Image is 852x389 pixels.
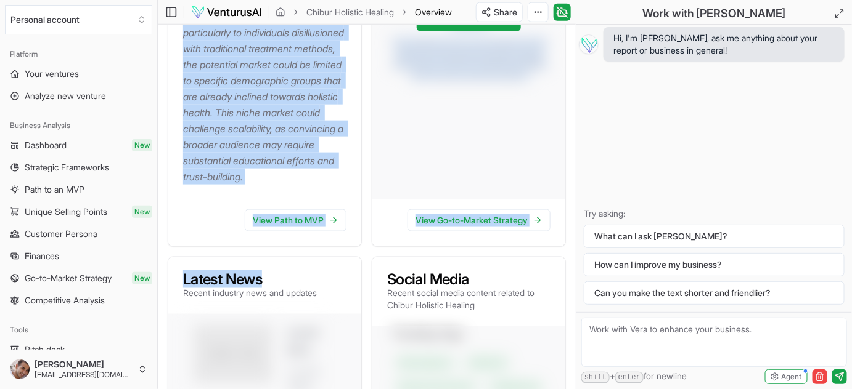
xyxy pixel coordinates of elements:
img: Vera [579,34,599,54]
p: Recent social media content related to Chibur Holistic Healing [387,287,551,311]
button: [PERSON_NAME][EMAIL_ADDRESS][DOMAIN_NAME] [5,355,152,384]
button: Can you make the text shorter and friendlier? [584,281,845,305]
button: Select an organization [5,5,152,34]
div: Tools [5,320,152,340]
a: Unique Selling PointsNew [5,202,152,222]
p: Try asking: [584,207,845,220]
button: Agent [765,369,808,384]
a: View Go-to-Market Strategy [408,209,551,231]
span: Dashboard [25,139,67,151]
span: [PERSON_NAME] [35,359,133,370]
span: New [132,139,152,151]
span: Path to an MVP [25,183,84,196]
kbd: shift [581,372,610,383]
a: Finances [5,246,152,266]
a: Customer Persona [5,224,152,244]
button: What can I ask [PERSON_NAME]? [584,225,845,248]
span: Unique Selling Points [25,206,107,218]
span: Analyze new venture [25,90,106,102]
p: Recent industry news and updates [183,287,317,299]
a: DashboardNew [5,135,152,155]
h3: Latest News [183,272,317,287]
span: Go-to-Market Strategy [25,272,112,284]
span: Overview [415,6,452,18]
h3: Social Media [387,272,551,287]
span: Competitive Analysis [25,294,105,307]
div: Platform [5,44,152,64]
span: New [132,272,152,284]
a: Analyze new venture [5,86,152,106]
button: Share [476,2,523,22]
div: Business Analysis [5,116,152,135]
nav: breadcrumb [276,6,452,18]
button: How can I improve my business? [584,253,845,276]
span: Pitch deck [25,343,65,356]
span: Share [494,6,517,18]
span: [EMAIL_ADDRESS][DOMAIN_NAME] [35,370,133,380]
kbd: enter [615,372,644,383]
span: + for newline [581,370,687,383]
a: Pitch deck [5,340,152,359]
span: Your ventures [25,68,79,80]
span: Strategic Frameworks [25,161,109,174]
span: Hi, I'm [PERSON_NAME], ask me anything about your report or business in general! [613,32,835,57]
span: Customer Persona [25,228,97,240]
a: Path to an MVP [5,180,152,199]
a: Strategic Frameworks [5,158,152,177]
img: ACg8ocJEKC-4Bg0FOtdEpvFXCDXEZrvt_sBIZOabtoJZi0Yd_0P85E0=s96-c [10,359,30,379]
a: Your ventures [5,64,152,84]
a: Competitive Analysis [5,291,152,310]
a: View Path to MVP [245,209,346,231]
a: Chibur Holistic Healing [306,6,394,18]
h2: Work with [PERSON_NAME] [642,5,786,22]
span: Finances [25,250,59,262]
a: Go-to-Market StrategyNew [5,268,152,288]
img: logo [190,5,263,20]
span: Agent [782,372,802,382]
span: New [132,206,152,218]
